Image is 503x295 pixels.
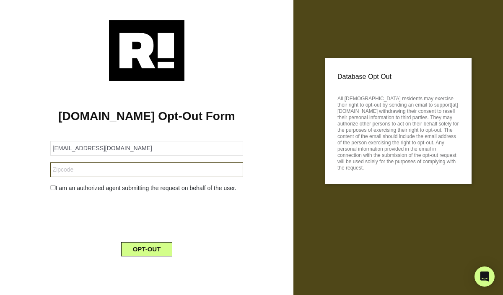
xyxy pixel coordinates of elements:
[337,93,459,171] p: All [DEMOGRAPHIC_DATA] residents may exercise their right to opt-out by sending an email to suppo...
[83,199,210,232] iframe: reCAPTCHA
[121,242,173,256] button: OPT-OUT
[337,70,459,83] p: Database Opt Out
[109,20,184,81] img: Retention.com
[44,184,250,193] div: I am an authorized agent submitting the request on behalf of the user.
[50,162,244,177] input: Zipcode
[50,141,244,156] input: Email Address
[13,109,281,123] h1: [DOMAIN_NAME] Opt-Out Form
[474,266,495,287] div: Open Intercom Messenger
